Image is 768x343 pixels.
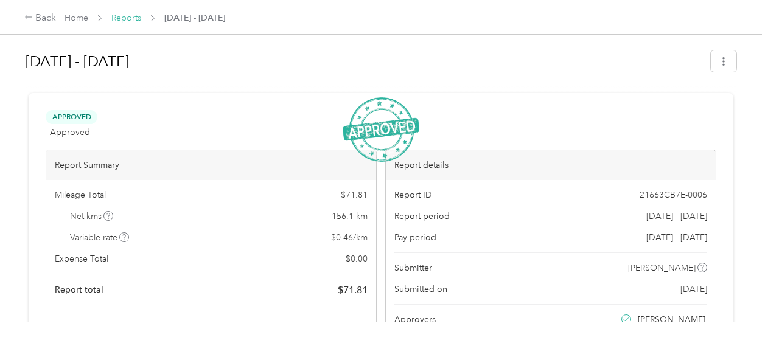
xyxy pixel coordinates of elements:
[331,231,368,244] span: $ 0.46 / km
[646,231,707,244] span: [DATE] - [DATE]
[386,150,716,180] div: Report details
[164,12,225,24] span: [DATE] - [DATE]
[70,210,114,223] span: Net kms
[65,13,88,23] a: Home
[46,150,376,180] div: Report Summary
[394,262,432,274] span: Submitter
[680,283,707,296] span: [DATE]
[55,252,108,265] span: Expense Total
[700,275,768,343] iframe: Everlance-gr Chat Button Frame
[628,262,696,274] span: [PERSON_NAME]
[338,283,368,297] span: $ 71.81
[638,313,705,326] span: [PERSON_NAME]
[26,47,702,76] h1: Jul 1 - 31, 2025
[394,231,436,244] span: Pay period
[24,11,56,26] div: Back
[55,189,106,201] span: Mileage Total
[46,110,97,124] span: Approved
[646,210,707,223] span: [DATE] - [DATE]
[111,13,141,23] a: Reports
[640,189,707,201] span: 21663CB7E-0006
[394,189,432,201] span: Report ID
[346,252,368,265] span: $ 0.00
[394,283,447,296] span: Submitted on
[394,313,436,326] span: Approvers
[70,231,130,244] span: Variable rate
[55,283,103,296] span: Report total
[332,210,368,223] span: 156.1 km
[341,189,368,201] span: $ 71.81
[343,97,419,162] img: ApprovedStamp
[394,210,450,223] span: Report period
[50,126,90,139] span: Approved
